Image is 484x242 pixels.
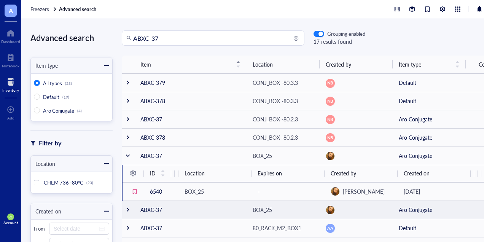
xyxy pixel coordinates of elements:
td: ABXC-378 [134,92,247,110]
td: ABXC-37 [134,219,247,237]
div: Notebook [2,64,19,68]
div: Location [31,159,55,168]
div: BOX_25 [253,205,272,214]
th: Created by [320,56,393,73]
td: Aro Conjugate [393,146,466,165]
span: Freezers [30,5,49,13]
div: Advanced search [30,30,113,45]
div: CONJ_BOX -80.2.3 [253,133,298,142]
th: Location [178,164,252,182]
th: Volume [171,164,175,182]
span: Default [43,93,59,100]
th: Created by [325,164,398,182]
div: (23) [86,180,93,185]
td: Aro Conjugate [393,201,466,219]
a: Inventory [2,76,19,92]
th: Item [134,56,247,73]
span: A [9,6,13,15]
img: 92be2d46-9bf5-4a00-a52c-ace1721a4f07.jpeg [326,206,334,214]
div: CONJ_BOX -80.3.3 [253,78,298,87]
th: Created on [398,164,471,182]
th: BioReg Lot ID [474,164,478,182]
th: ID [144,164,171,182]
th: Concentration [175,164,178,182]
span: Item [140,60,231,68]
img: 92be2d46-9bf5-4a00-a52c-ace1721a4f07.jpeg [331,187,339,196]
td: 3884 [474,182,478,201]
div: CONJ_BOX -80.3.3 [253,97,298,105]
td: ABXC-379 [134,73,247,92]
td: ABXC-37 [134,201,247,219]
div: Account [3,220,18,225]
span: Item type [399,60,451,68]
span: [PERSON_NAME] [343,188,385,195]
th: Item type [393,56,466,73]
span: NB [327,134,333,141]
div: Inventory [2,88,19,92]
img: 92be2d46-9bf5-4a00-a52c-ace1721a4f07.jpeg [326,152,334,160]
span: Aro Conjugate [43,107,74,114]
div: [DATE] [404,187,465,196]
div: BOX_25 [185,187,204,196]
div: 17 results found [314,37,365,46]
div: BOX_25 [253,151,272,160]
div: Dashboard [1,39,20,44]
td: Aro Conjugate [393,128,466,146]
div: (23) [65,81,72,86]
td: ABXC-378 [134,128,247,146]
th: Location [247,56,320,73]
a: Freezers [30,6,57,13]
span: NB [327,80,333,86]
span: RC [8,215,13,219]
a: Advanced search [59,6,98,13]
td: 6540 [144,182,171,201]
div: Created on [31,207,61,215]
th: Alias [478,164,481,182]
div: (19) [62,95,69,99]
div: Item type [31,61,58,70]
td: Default [393,219,466,237]
td: 1mL [171,182,175,201]
div: From [34,225,46,232]
div: - [258,187,318,196]
span: AA [327,225,333,231]
div: Add [7,116,14,120]
div: (4) [77,108,82,113]
span: All types [43,80,62,87]
td: Default [393,73,466,92]
span: CHEM 736 -80°C [44,179,83,186]
td: ABXC-37 [134,146,247,165]
a: Notebook [2,51,19,68]
div: Grouping enabled [327,30,365,37]
td: ABXC-37 [134,110,247,128]
td: Default [393,92,466,110]
th: Notes [471,164,474,182]
input: Select date [54,224,98,233]
a: Dashboard [1,27,20,44]
th: Expires on [252,164,325,182]
span: NB [327,98,333,104]
td: Aro Conjugate [393,110,466,128]
div: Filter by [39,138,61,148]
span: ID [150,169,156,177]
div: 80_RACK_M2_BOX1 [253,224,301,232]
td: 33.08mg/mL [175,182,178,201]
span: NB [327,116,333,123]
td: ABXC-37 [478,182,481,201]
div: CONJ_BOX -80.2.3 [253,115,298,123]
td: GYS1 bioassay qualification samples. (Received from Promega?){} [471,182,474,201]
